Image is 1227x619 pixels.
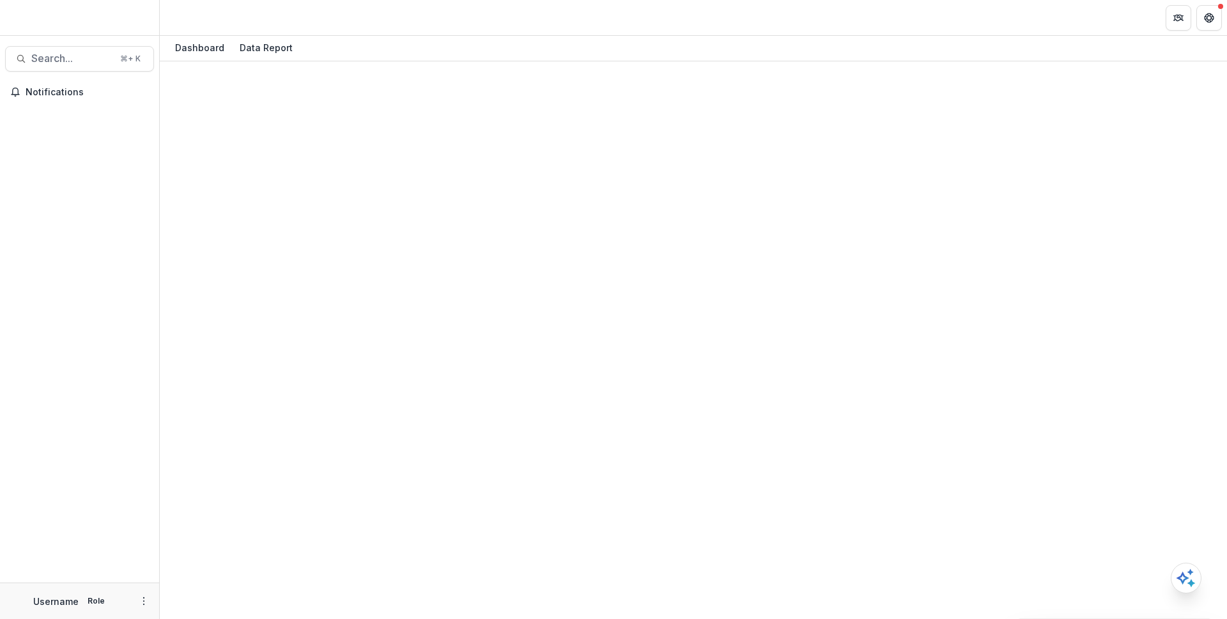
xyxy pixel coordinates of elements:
p: Username [33,595,79,608]
span: Search... [31,52,112,65]
button: Open AI Assistant [1171,563,1201,593]
div: Dashboard [170,38,229,57]
button: More [136,593,151,609]
button: Partners [1166,5,1191,31]
div: ⌘ + K [118,52,143,66]
span: Notifications [26,87,149,98]
p: Role [84,595,109,607]
button: Search... [5,46,154,72]
a: Dashboard [170,36,229,61]
button: Notifications [5,82,154,102]
button: Get Help [1196,5,1222,31]
div: Data Report [235,38,298,57]
a: Data Report [235,36,298,61]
